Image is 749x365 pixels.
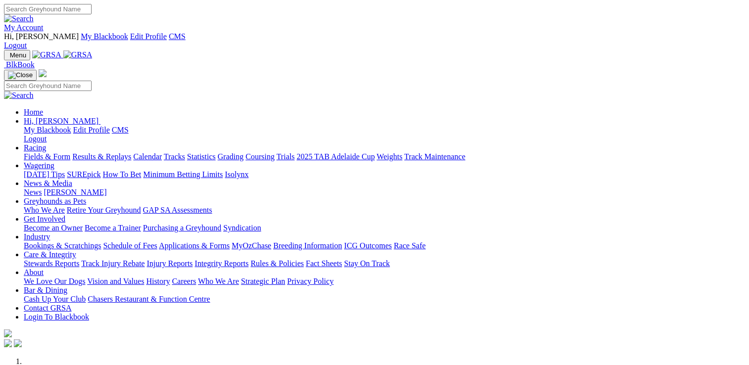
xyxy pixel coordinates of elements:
[24,188,42,196] a: News
[24,259,79,268] a: Stewards Reports
[143,206,212,214] a: GAP SA Assessments
[195,259,249,268] a: Integrity Reports
[24,250,76,259] a: Care & Integrity
[297,152,375,161] a: 2025 TAB Adelaide Cup
[287,277,334,285] a: Privacy Policy
[172,277,196,285] a: Careers
[24,143,46,152] a: Racing
[4,4,92,14] input: Search
[306,259,342,268] a: Fact Sheets
[24,268,44,276] a: About
[4,339,12,347] img: facebook.svg
[44,188,106,196] a: [PERSON_NAME]
[24,259,745,268] div: Care & Integrity
[24,241,101,250] a: Bookings & Scratchings
[32,50,61,59] img: GRSA
[159,241,230,250] a: Applications & Forms
[24,304,71,312] a: Contact GRSA
[344,241,392,250] a: ICG Outcomes
[394,241,425,250] a: Race Safe
[24,108,43,116] a: Home
[143,224,221,232] a: Purchasing a Greyhound
[164,152,185,161] a: Tracks
[63,50,93,59] img: GRSA
[24,295,745,304] div: Bar & Dining
[4,32,79,41] span: Hi, [PERSON_NAME]
[24,161,54,170] a: Wagering
[81,259,145,268] a: Track Injury Rebate
[24,232,50,241] a: Industry
[147,259,193,268] a: Injury Reports
[24,241,745,250] div: Industry
[24,152,745,161] div: Racing
[133,152,162,161] a: Calendar
[4,50,30,60] button: Toggle navigation
[4,60,35,69] a: BlkBook
[276,152,295,161] a: Trials
[67,206,141,214] a: Retire Your Greyhound
[241,277,285,285] a: Strategic Plan
[24,313,89,321] a: Login To Blackbook
[4,23,44,32] a: My Account
[24,277,85,285] a: We Love Our Dogs
[14,339,22,347] img: twitter.svg
[24,135,47,143] a: Logout
[87,277,144,285] a: Vision and Values
[4,70,37,81] button: Toggle navigation
[103,241,157,250] a: Schedule of Fees
[88,295,210,303] a: Chasers Restaurant & Function Centre
[39,69,47,77] img: logo-grsa-white.png
[143,170,223,179] a: Minimum Betting Limits
[10,51,26,59] span: Menu
[24,117,100,125] a: Hi, [PERSON_NAME]
[218,152,244,161] a: Grading
[130,32,167,41] a: Edit Profile
[8,71,33,79] img: Close
[377,152,402,161] a: Weights
[4,32,745,50] div: My Account
[4,91,34,100] img: Search
[225,170,249,179] a: Isolynx
[250,259,304,268] a: Rules & Policies
[85,224,141,232] a: Become a Trainer
[24,152,70,161] a: Fields & Form
[24,206,745,215] div: Greyhounds as Pets
[24,286,67,294] a: Bar & Dining
[24,126,71,134] a: My Blackbook
[112,126,129,134] a: CMS
[24,179,72,187] a: News & Media
[146,277,170,285] a: History
[6,60,35,69] span: BlkBook
[24,295,86,303] a: Cash Up Your Club
[24,117,99,125] span: Hi, [PERSON_NAME]
[24,170,65,179] a: [DATE] Tips
[24,224,83,232] a: Become an Owner
[24,188,745,197] div: News & Media
[4,329,12,337] img: logo-grsa-white.png
[24,215,65,223] a: Get Involved
[223,224,261,232] a: Syndication
[24,224,745,232] div: Get Involved
[24,170,745,179] div: Wagering
[24,277,745,286] div: About
[81,32,128,41] a: My Blackbook
[24,126,745,143] div: Hi, [PERSON_NAME]
[169,32,186,41] a: CMS
[344,259,390,268] a: Stay On Track
[273,241,342,250] a: Breeding Information
[246,152,275,161] a: Coursing
[67,170,100,179] a: SUREpick
[232,241,271,250] a: MyOzChase
[24,197,86,205] a: Greyhounds as Pets
[73,126,110,134] a: Edit Profile
[404,152,465,161] a: Track Maintenance
[72,152,131,161] a: Results & Replays
[4,14,34,23] img: Search
[24,206,65,214] a: Who We Are
[187,152,216,161] a: Statistics
[198,277,239,285] a: Who We Are
[4,41,27,49] a: Logout
[4,81,92,91] input: Search
[103,170,142,179] a: How To Bet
